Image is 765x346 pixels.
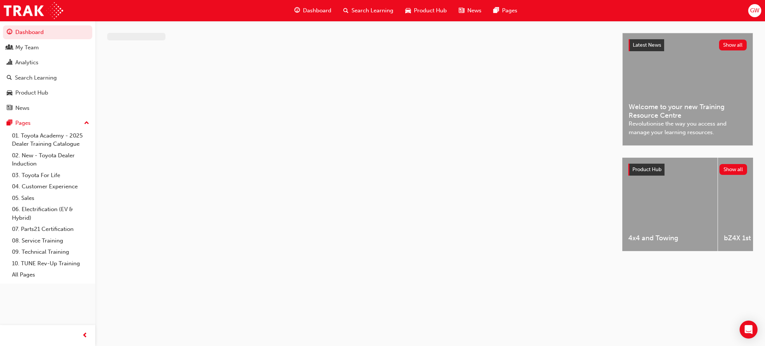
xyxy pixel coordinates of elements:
a: 4x4 and Towing [622,158,718,251]
button: Pages [3,116,92,130]
a: 02. New - Toyota Dealer Induction [9,150,92,170]
a: news-iconNews [453,3,487,18]
a: Analytics [3,56,92,69]
span: News [467,6,481,15]
span: 4x4 and Towing [628,234,712,242]
span: search-icon [7,75,12,81]
span: people-icon [7,44,12,51]
a: search-iconSearch Learning [337,3,399,18]
span: chart-icon [7,59,12,66]
a: News [3,101,92,115]
span: search-icon [343,6,349,15]
a: 10. TUNE Rev-Up Training [9,258,92,269]
a: 08. Service Training [9,235,92,247]
a: 03. Toyota For Life [9,170,92,181]
a: My Team [3,41,92,55]
a: Dashboard [3,25,92,39]
span: Latest News [633,42,661,48]
span: pages-icon [493,6,499,15]
div: My Team [15,43,39,52]
div: Analytics [15,58,38,67]
span: Pages [502,6,517,15]
span: up-icon [84,118,89,128]
a: 06. Electrification (EV & Hybrid) [9,204,92,223]
div: Pages [15,119,31,127]
span: guage-icon [7,29,12,36]
span: news-icon [7,105,12,112]
span: pages-icon [7,120,12,127]
a: Latest NewsShow all [629,39,747,51]
span: Dashboard [303,6,331,15]
span: Search Learning [351,6,393,15]
a: guage-iconDashboard [288,3,337,18]
button: Show all [719,164,747,175]
span: car-icon [7,90,12,96]
button: GW [748,4,761,17]
a: 09. Technical Training [9,246,92,258]
div: Open Intercom Messenger [740,321,758,339]
a: Search Learning [3,71,92,85]
div: Search Learning [15,74,57,82]
img: Trak [4,2,63,19]
a: Product HubShow all [628,164,747,176]
a: 07. Parts21 Certification [9,223,92,235]
span: Product Hub [632,166,662,173]
span: prev-icon [82,331,88,340]
div: News [15,104,30,112]
span: GW [750,6,759,15]
a: 01. Toyota Academy - 2025 Dealer Training Catalogue [9,130,92,150]
button: Show all [719,40,747,50]
a: Latest NewsShow allWelcome to your new Training Resource CentreRevolutionise the way you access a... [622,33,753,146]
a: car-iconProduct Hub [399,3,453,18]
a: pages-iconPages [487,3,523,18]
span: Welcome to your new Training Resource Centre [629,103,747,120]
span: news-icon [459,6,464,15]
div: Product Hub [15,89,48,97]
span: Product Hub [414,6,447,15]
a: 04. Customer Experience [9,181,92,192]
span: Revolutionise the way you access and manage your learning resources. [629,120,747,136]
button: DashboardMy TeamAnalyticsSearch LearningProduct HubNews [3,24,92,116]
a: Product Hub [3,86,92,100]
a: 05. Sales [9,192,92,204]
span: car-icon [405,6,411,15]
a: All Pages [9,269,92,281]
span: guage-icon [294,6,300,15]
